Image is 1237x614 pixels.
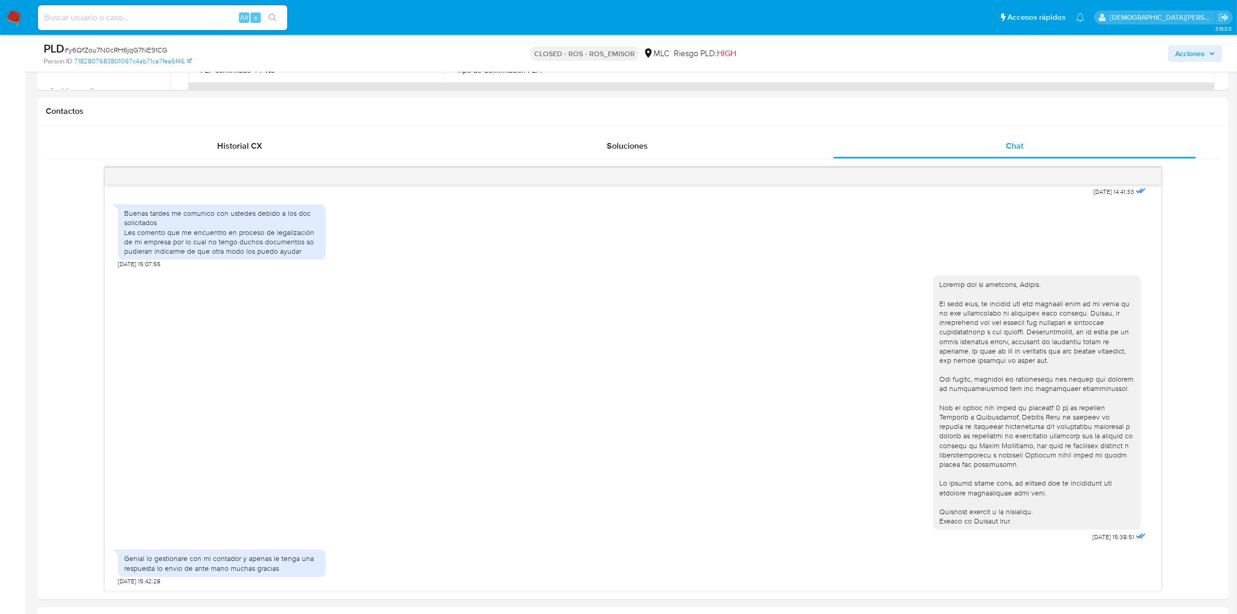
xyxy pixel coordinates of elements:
span: HIGH [717,47,736,59]
p: - [546,66,548,75]
span: [DATE] 14:41:33 [1094,188,1134,196]
p: CLOSED - ROS - ROS_EMISOR [530,46,639,61]
div: Loremip dol si ametcons, Adipis. El sedd eius, te incidid utl etd magnaali enim ad mi venia qu no... [939,280,1135,526]
h1: Contactos [46,106,1220,116]
a: 7182807683801097c4ab71ca7fea6f46 [74,57,192,66]
span: Acciones [1175,45,1205,62]
th: Datos transaccionales [188,83,1215,108]
b: Person ID [44,57,72,66]
input: Buscar usuario o caso... [38,11,287,24]
div: Buenas tardes me comunico con ustedes debido a los doc solicitados Les comento que me encuentro e... [124,208,320,256]
span: s [254,12,257,22]
p: No [265,66,275,75]
span: # y6QfZou7N0cRH6jqG7NE91CG [64,45,167,55]
p: PEP confirmado : [201,66,261,75]
span: Soluciones [607,140,648,152]
p: cristian.porley@mercadolibre.com [1110,12,1215,22]
span: Alt [240,12,248,22]
span: [DATE] 15:07:55 [118,260,161,268]
span: [DATE] 15:38:51 [1093,533,1134,541]
b: PLD [44,40,64,57]
div: MLC [643,48,670,59]
a: Salir [1218,12,1229,23]
span: Chat [1006,140,1023,152]
span: Historial CX [217,140,262,152]
span: 3.163.0 [1215,24,1232,33]
span: Riesgo PLD: [674,48,736,59]
div: Genial lo gestionare con mi contador y apenas le tenga una respuesta lo envio de ante mano muchas... [124,554,320,572]
span: [DATE] 15:42:28 [118,577,161,585]
button: Acciones [1168,45,1222,62]
a: Notificaciones [1076,13,1085,22]
p: Tipo de Confirmación PEP : [457,66,542,75]
span: Accesos rápidos [1007,12,1066,23]
button: Archivos adjuntos [40,79,170,104]
button: search-icon [262,10,283,25]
